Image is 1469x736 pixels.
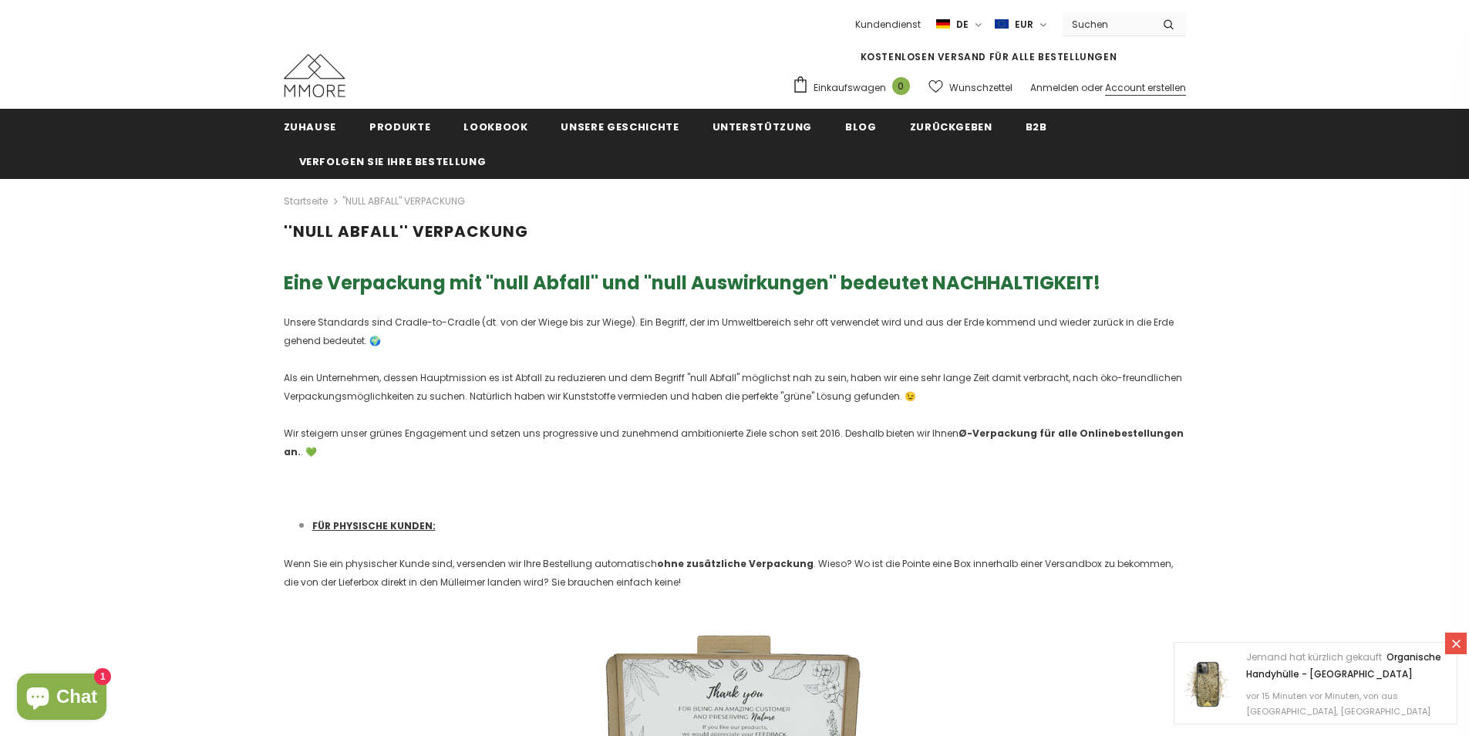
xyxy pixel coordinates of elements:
a: B2B [1026,109,1047,143]
span: Verfolgen Sie Ihre Bestellung [299,154,487,169]
a: Startseite [284,192,328,211]
span: oder [1081,81,1103,94]
span: KOSTENLOSEN VERSAND FÜR ALLE BESTELLUNGEN [861,50,1117,63]
p: Unsere Standards sind Cradle-to-Cradle (dt. von der Wiege bis zur Wiege). Ein Begriff, der im Umw... [284,313,1186,461]
span: ''NULL ABFALL'' VERPACKUNG [284,221,528,242]
span: vor 15 Minuten vor Minuten, von aus [GEOGRAPHIC_DATA], [GEOGRAPHIC_DATA] [1246,690,1430,717]
a: Produkte [369,109,430,143]
img: i-lang-2.png [936,18,950,31]
a: Account erstellen [1105,81,1186,94]
a: Lookbook [463,109,527,143]
a: Unterstützung [713,109,812,143]
strong: ohne zusätzliche Verpackung [657,557,814,570]
p: Wenn Sie ein physischer Kunde sind, versenden wir Ihre Bestellung automatisch . Wieso? Wo ist die... [284,555,1186,592]
a: Verfolgen Sie Ihre Bestellung [299,143,487,178]
inbox-online-store-chat: Onlineshop-Chat von Shopify [12,674,111,724]
span: 0 [892,77,910,95]
img: MMORE Cases [284,54,345,97]
span: FÜR PHYSISCHE KUNDEN: [312,519,436,532]
span: Unterstützung [713,120,812,134]
span: Zurückgeben [910,120,992,134]
a: Wunschzettel [928,74,1012,101]
a: Einkaufswagen 0 [792,76,918,99]
span: Kundendienst [855,18,921,31]
span: Lookbook [463,120,527,134]
span: de [956,17,969,32]
span: EUR [1015,17,1033,32]
span: Einkaufswagen [814,80,886,96]
a: Zuhause [284,109,337,143]
a: Unsere Geschichte [561,109,679,143]
span: B2B [1026,120,1047,134]
a: Zurückgeben [910,109,992,143]
span: Zuhause [284,120,337,134]
a: Blog [845,109,877,143]
span: Blog [845,120,877,134]
span: Unsere Geschichte [561,120,679,134]
span: Eine Verpackung mit ''null Abfall'' und ''null Auswirkungen'' bedeutet NACHHALTIGKEIT! [284,270,1100,295]
input: Search Site [1063,13,1151,35]
strong: Ø-Verpackung für alle Onlinebestellungen an. [284,427,1184,458]
span: ''NULL ABFALL'' VERPACKUNG [342,192,465,211]
a: Anmelden [1030,81,1079,94]
span: Produkte [369,120,430,134]
span: Wunschzettel [949,80,1012,96]
span: Jemand hat kürzlich gekauft [1246,650,1382,663]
